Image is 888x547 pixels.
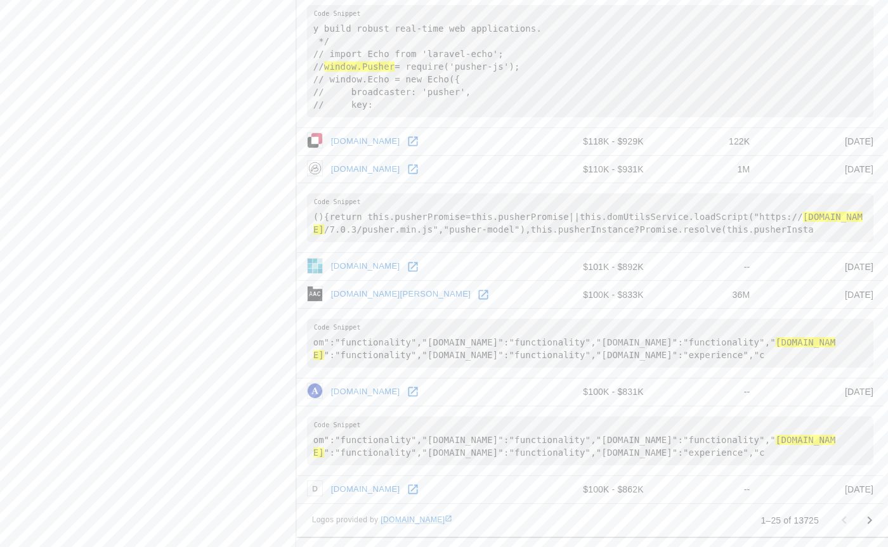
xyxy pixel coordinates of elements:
[313,435,836,458] hl: [DOMAIN_NAME]
[328,160,403,179] a: [DOMAIN_NAME]
[540,155,654,183] td: $110K - $931K
[654,155,761,183] td: 1M
[307,132,323,148] img: onthestage.com icon
[403,382,422,401] a: Open aqui.media in new window
[760,281,884,309] td: [DATE]
[654,475,761,503] td: --
[540,127,654,155] td: $118K - $929K
[760,378,884,406] td: [DATE]
[328,132,403,151] a: [DOMAIN_NAME]
[307,160,323,176] img: bloomon.nl icon
[760,253,884,281] td: [DATE]
[540,253,654,281] td: $101K - $892K
[403,132,422,151] a: Open onthestage.com in new window
[857,508,882,533] button: Go to next page
[307,258,323,274] img: purelens.ch icon
[474,285,493,304] a: Open architekt-christ.de in new window
[328,480,403,499] a: [DOMAIN_NAME]
[403,480,422,499] a: Open dr-castelberg.ch in new window
[307,416,873,465] pre: om":"functionality","[DOMAIN_NAME]":"functionality","[DOMAIN_NAME]":"functionality"," ":"function...
[654,378,761,406] td: --
[307,383,323,399] img: aqui.media icon
[761,514,819,527] p: 1–25 of 13725
[312,514,453,527] span: Logos provided by
[324,61,395,72] hl: window.Pusher
[540,281,654,309] td: $100K - $833K
[760,155,884,183] td: [DATE]
[307,480,323,496] img: dr-castelberg.ch icon
[654,253,761,281] td: --
[307,5,873,117] pre: y build robust real-time web applications. */ // import Echo from 'laravel-echo'; // = require('p...
[328,257,403,276] a: [DOMAIN_NAME]
[540,378,654,406] td: $100K - $831K
[760,127,884,155] td: [DATE]
[654,127,761,155] td: 122K
[307,193,873,242] pre: (){return this.pusherPromise=this.pusherPromise||this.domUtilsService.loadScript("https:// /7.0.3...
[403,257,422,276] a: Open purelens.ch in new window
[313,337,836,360] hl: [DOMAIN_NAME]
[654,281,761,309] td: 36M
[381,515,452,524] a: [DOMAIN_NAME]
[328,382,403,402] a: [DOMAIN_NAME]
[307,319,873,368] pre: om":"functionality","[DOMAIN_NAME]":"functionality","[DOMAIN_NAME]":"functionality"," ":"function...
[403,160,422,179] a: Open bloomon.nl in new window
[307,286,323,302] img: architekt-christ.de icon
[328,285,474,304] a: [DOMAIN_NAME][PERSON_NAME]
[540,475,654,503] td: $100K - $862K
[760,475,884,503] td: [DATE]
